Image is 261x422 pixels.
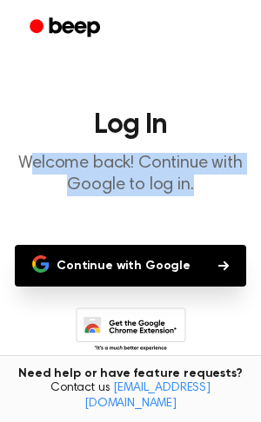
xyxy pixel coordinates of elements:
h1: Log In [14,111,247,139]
p: Welcome back! Continue with Google to log in. [14,153,247,196]
span: Contact us [10,381,251,412]
a: Beep [17,11,116,45]
button: Continue with Google [15,245,246,287]
a: [EMAIL_ADDRESS][DOMAIN_NAME] [84,382,211,410]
